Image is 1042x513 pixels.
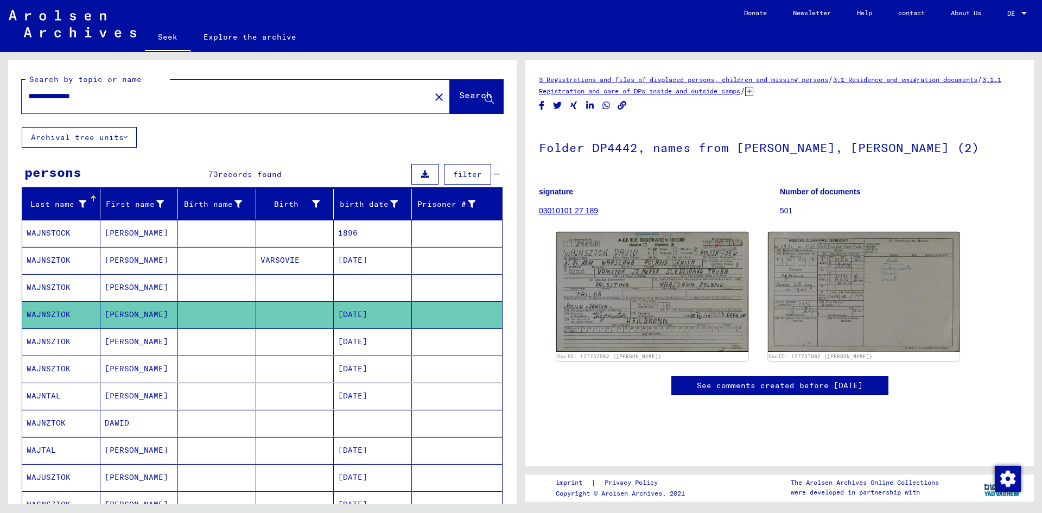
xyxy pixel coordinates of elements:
[178,189,256,219] mat-header-cell: Birth name
[780,206,792,215] font: 501
[182,195,256,213] div: Birth name
[338,195,411,213] div: birth date
[100,189,179,219] mat-header-cell: First name
[22,127,137,148] button: Archival tree units
[617,99,628,112] button: Copy link
[218,169,282,179] font: records found
[768,353,873,359] a: DocID: 127757082 ([PERSON_NAME])
[539,206,598,215] a: 03010101 27 189
[27,364,71,373] font: WAJNSZTOK
[260,195,334,213] div: Birth
[27,309,71,319] font: WAJNSZTOK
[596,477,671,489] a: Privacy Policy
[105,255,168,265] font: [PERSON_NAME]
[190,24,309,50] a: Explore the archive
[105,309,168,319] font: [PERSON_NAME]
[697,380,863,391] a: See comments created before [DATE]
[208,169,218,179] font: 73
[459,90,492,100] font: Search
[556,232,748,352] img: 001.jpg
[412,189,503,219] mat-header-cell: Prisoner #
[338,472,367,482] font: [DATE]
[433,91,446,104] mat-icon: close
[605,478,658,486] font: Privacy Policy
[453,169,482,179] font: filter
[338,309,367,319] font: [DATE]
[568,99,580,112] button: Share on Xing
[27,195,100,213] div: Last name
[951,9,981,17] font: About Us
[334,189,412,219] mat-header-cell: birth date
[556,477,591,489] a: imprint
[27,472,71,482] font: WAJUSZTOK
[256,189,334,219] mat-header-cell: Birth
[204,32,296,42] font: Explore the archive
[697,381,863,390] font: See comments created before [DATE]
[1007,9,1015,17] font: DE
[27,499,71,509] font: WASNSZTOK
[260,255,300,265] font: VARSOVIE
[995,466,1021,492] img: Change consent
[601,99,612,112] button: Share on WhatsApp
[338,445,367,455] font: [DATE]
[27,391,61,401] font: WAJNTAL
[158,32,177,42] font: Seek
[338,255,367,265] font: [DATE]
[340,199,389,209] font: birth date
[105,364,168,373] font: [PERSON_NAME]
[27,445,56,455] font: WAJTAL
[105,499,168,509] font: [PERSON_NAME]
[105,282,168,292] font: [PERSON_NAME]
[584,99,596,112] button: Share on LinkedIn
[898,9,925,17] font: contact
[106,199,155,209] font: First name
[338,499,367,509] font: [DATE]
[105,472,168,482] font: [PERSON_NAME]
[105,195,178,213] div: First name
[450,80,503,113] button: Search
[27,228,71,238] font: WAJNSTOCK
[857,9,872,17] font: Help
[105,337,168,346] font: [PERSON_NAME]
[27,282,71,292] font: WAJNSZTOK
[539,140,980,155] font: Folder DP4442, names from [PERSON_NAME], [PERSON_NAME] (2)
[22,189,100,219] mat-header-cell: Last name
[791,488,920,496] font: were developed in partnership with
[416,195,490,213] div: Prisoner #
[768,232,960,352] img: 002.jpg
[556,489,685,497] font: Copyright © Arolsen Archives, 2021
[31,132,124,142] font: Archival tree units
[539,187,573,196] font: signature
[982,474,1022,501] img: yv_logo.png
[105,418,129,428] font: DAWID
[338,391,367,401] font: [DATE]
[9,10,136,37] img: Arolsen_neg.svg
[27,255,71,265] font: WAJNSZTOK
[536,99,548,112] button: Share on Facebook
[444,164,491,185] button: filter
[184,199,233,209] font: Birth name
[793,9,831,17] font: Newsletter
[828,74,833,84] font: /
[591,478,596,487] font: |
[145,24,190,52] a: Seek
[274,199,298,209] font: Birth
[24,164,81,180] font: persons
[833,75,977,84] font: 3.1 Residence and emigration documents
[338,228,358,238] font: 1896
[780,187,861,196] font: Number of documents
[791,478,939,486] font: The Arolsen Archives Online Collections
[744,9,767,17] font: Donate
[105,228,168,238] font: [PERSON_NAME]
[338,337,367,346] font: [DATE]
[557,353,662,359] a: DocID: 127757082 ([PERSON_NAME])
[417,199,466,209] font: Prisoner #
[27,337,71,346] font: WAJNSZTOK
[539,75,828,84] a: 3 Registrations and files of displaced persons, children and missing persons
[740,86,745,96] font: /
[27,418,66,428] font: WAJNZTOK
[105,445,168,455] font: [PERSON_NAME]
